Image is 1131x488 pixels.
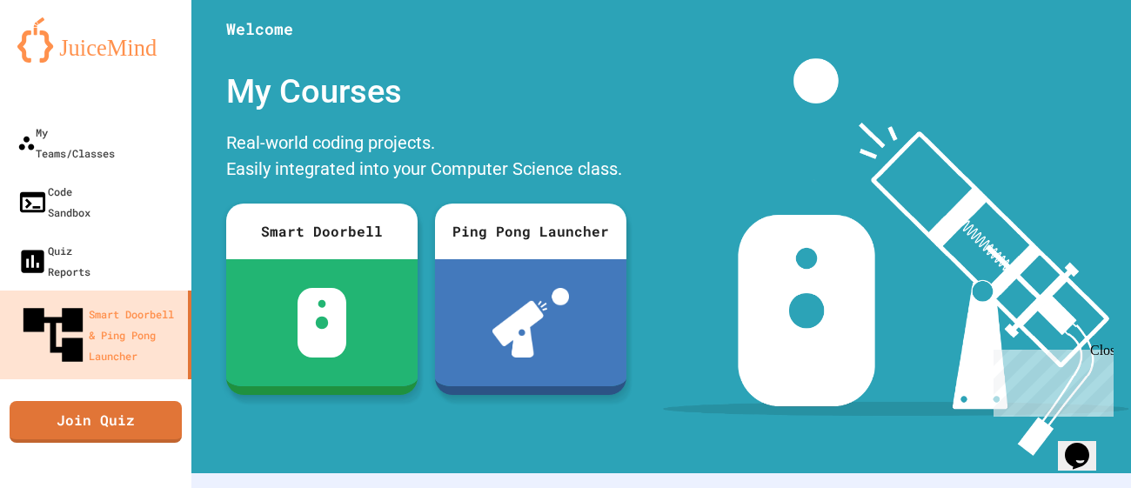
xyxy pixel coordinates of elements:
div: Chat with us now!Close [7,7,120,110]
div: Smart Doorbell & Ping Pong Launcher [17,299,181,371]
img: logo-orange.svg [17,17,174,63]
img: banner-image-my-projects.png [663,58,1129,456]
div: Real-world coding projects. Easily integrated into your Computer Science class. [217,125,635,191]
div: Code Sandbox [17,181,90,223]
div: Quiz Reports [17,240,90,282]
div: My Teams/Classes [17,122,115,164]
div: Ping Pong Launcher [435,204,626,259]
iframe: chat widget [1058,418,1114,471]
img: sdb-white.svg [298,288,347,358]
a: Join Quiz [10,401,182,443]
div: Smart Doorbell [226,204,418,259]
iframe: chat widget [987,343,1114,417]
div: My Courses [217,58,635,125]
img: ppl-with-ball.png [492,288,570,358]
